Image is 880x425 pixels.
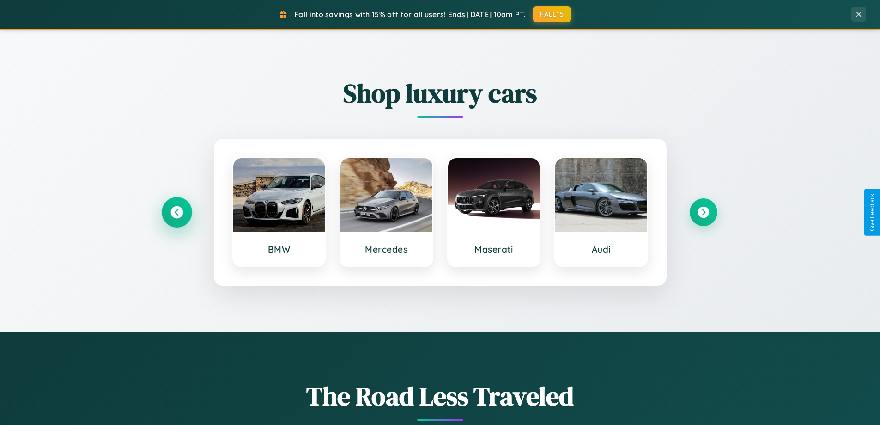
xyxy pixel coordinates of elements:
h2: Shop luxury cars [163,75,717,111]
h3: Maserati [457,244,531,255]
h3: Audi [564,244,638,255]
h1: The Road Less Traveled [163,378,717,414]
h3: BMW [243,244,316,255]
span: Fall into savings with 15% off for all users! Ends [DATE] 10am PT. [294,10,526,19]
h3: Mercedes [350,244,423,255]
button: FALL15 [533,6,571,22]
div: Give Feedback [869,194,875,231]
